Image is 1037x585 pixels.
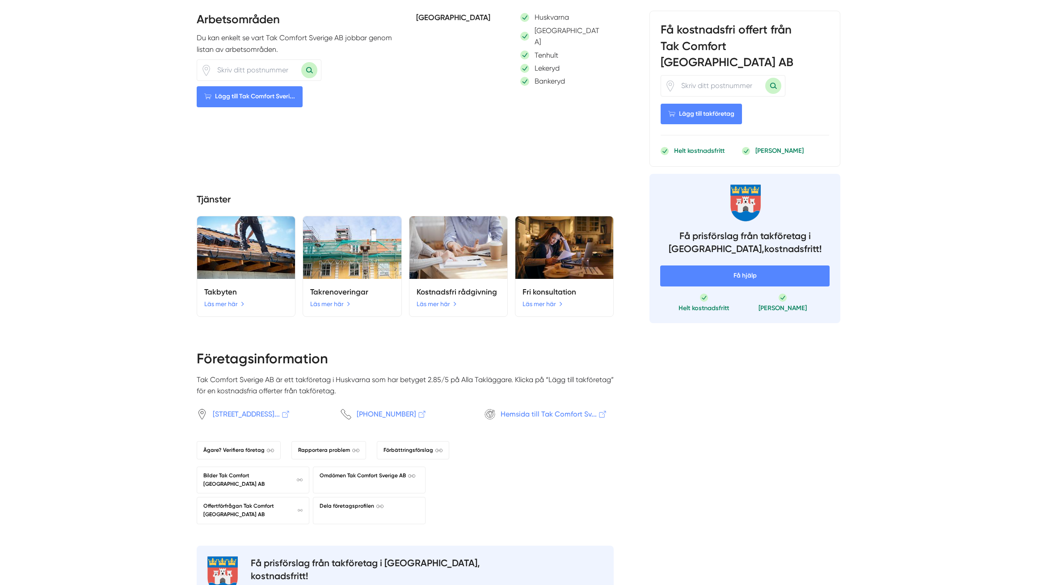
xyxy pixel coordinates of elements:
p: [GEOGRAPHIC_DATA] [535,25,603,48]
svg: Pin / Karta [201,65,212,76]
a: Rapportera problem [291,441,366,459]
a: Offertförfrågan Tak Comfort [GEOGRAPHIC_DATA] AB [197,497,309,524]
a: Omdömen Tak Comfort Sverige AB [313,467,426,493]
span: Omdömen Tak Comfort Sverige AB [320,471,415,480]
p: Helt kostnadsfritt [674,146,725,155]
span: [PHONE_NUMBER] [357,408,427,420]
svg: Pin / Karta [197,409,207,420]
p: Tak Comfort Sverige AB är ett takföretag i Huskvarna som har betyget 2.85/5 på Alla Takläggare. K... [197,374,614,404]
h3: Få kostnadsfri offert från Tak Comfort [GEOGRAPHIC_DATA] AB [661,22,829,75]
span: Hemsida till Tak Comfort Sv... [501,408,607,420]
span: Bilder Tak Comfort [GEOGRAPHIC_DATA] AB [203,471,303,488]
h5: Takrenoveringar [310,286,394,298]
p: [PERSON_NAME] [759,303,807,312]
a: Dela företagsprofilen [313,497,426,524]
img: Tak Comfort Sverige AB utför tjänsten Kostnadsfri rådgivning [409,216,507,279]
img: Tak Comfort Sverige AB utför tjänsten Takrenoveringar [303,216,401,279]
a: Läs mer här [204,299,244,309]
svg: Pin / Karta [665,80,676,91]
span: [STREET_ADDRESS]... [213,408,291,420]
span: Förbättringsförslag [384,446,443,455]
p: Tenhult [535,50,558,61]
span: Ägare? Verifiera företag [203,446,274,455]
p: Du kan enkelt se vart Tak Comfort Sverige AB jobbar genom listan av arbetsområden. [197,32,395,55]
h5: Takbyten [204,286,288,298]
span: Dela företagsprofilen [320,502,384,510]
span: Rapportera problem [298,446,359,455]
span: Klicka för att använda din position. [665,80,676,91]
h5: Kostnadsfri rådgivning [417,286,500,298]
button: Sök med postnummer [765,78,781,94]
button: Sök med postnummer [301,62,317,78]
a: [PHONE_NUMBER] [341,408,470,420]
a: Hemsida till Tak Comfort Sv... [485,408,614,420]
p: Huskvarna [535,12,569,23]
h5: [GEOGRAPHIC_DATA] [416,12,499,26]
svg: Telefon [341,409,351,420]
input: Skriv ditt postnummer [212,60,301,80]
span: Offertförfrågan Tak Comfort [GEOGRAPHIC_DATA] AB [203,502,303,519]
a: [STREET_ADDRESS]... [197,408,326,420]
: Lägg till Tak Comfort Sveri... [197,86,303,107]
a: Förbättringsförslag [377,441,449,459]
h4: Tjänster [197,193,614,209]
a: Läs mer här [523,299,563,309]
input: Skriv ditt postnummer [676,76,765,96]
h2: Företagsinformation [197,349,614,374]
span: Klicka för att använda din position. [201,65,212,76]
a: Bilder Tak Comfort [GEOGRAPHIC_DATA] AB [197,467,309,493]
h4: Få prisförslag från takföretag i [GEOGRAPHIC_DATA], kostnadsfritt! [660,229,830,258]
a: Ägare? Verifiera företag [197,441,281,459]
a: Läs mer här [310,299,350,309]
h5: Fri konsultation [523,286,606,298]
h3: Arbetsområden [197,12,395,32]
p: Bankeryd [535,76,565,87]
img: Tak Comfort Sverige AB utför tjänsten Takbyten [197,216,295,279]
img: Tak Comfort Sverige AB utför tjänsten Fri konsultation [515,216,613,279]
p: Helt kostnadsfritt [679,303,729,312]
span: Få hjälp [660,265,830,286]
a: Läs mer här [417,299,457,309]
p: [PERSON_NAME] [755,146,804,155]
p: Lekeryd [535,63,560,74]
: Lägg till takföretag [661,104,742,124]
